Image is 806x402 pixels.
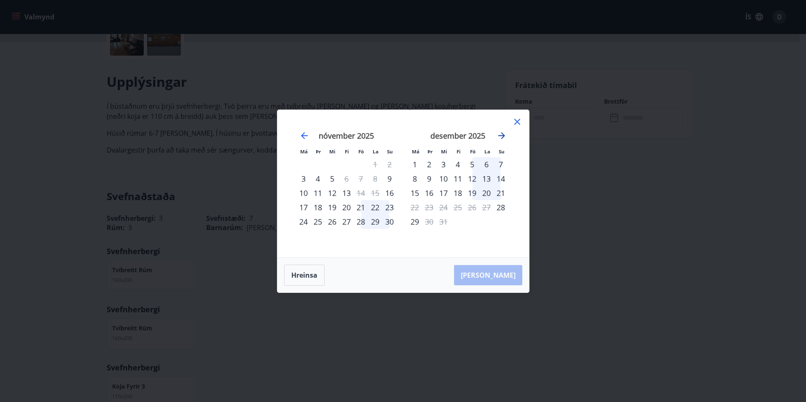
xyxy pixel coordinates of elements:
[299,131,309,141] div: Move backward to switch to the previous month.
[296,186,311,200] td: Choose mánudagur, 10. nóvember 2025 as your check-in date. It’s available.
[354,200,368,214] td: Choose föstudagur, 21. nóvember 2025 as your check-in date. It’s available.
[339,200,354,214] div: 20
[311,214,325,229] div: 25
[422,214,436,229] div: Aðeins útritun í boði
[339,214,354,229] td: Choose fimmtudagur, 27. nóvember 2025 as your check-in date. It’s available.
[479,157,494,172] div: 6
[465,200,479,214] td: Not available. föstudagur, 26. desember 2025
[358,148,364,155] small: Fö
[339,172,354,186] td: Not available. fimmtudagur, 6. nóvember 2025
[339,186,354,200] td: Choose fimmtudagur, 13. nóvember 2025 as your check-in date. It’s available.
[479,172,494,186] td: Choose laugardagur, 13. desember 2025 as your check-in date. It’s available.
[465,172,479,186] div: 12
[382,200,397,214] div: 23
[451,157,465,172] td: Choose fimmtudagur, 4. desember 2025 as your check-in date. It’s available.
[368,200,382,214] td: Choose laugardagur, 22. nóvember 2025 as your check-in date. It’s available.
[436,157,451,172] div: 3
[427,148,433,155] small: Þr
[368,157,382,172] td: Not available. laugardagur, 1. nóvember 2025
[436,200,451,214] td: Not available. miðvikudagur, 24. desember 2025
[494,172,508,186] td: Choose sunnudagur, 14. desember 2025 as your check-in date. It’s available.
[368,186,382,200] td: Not available. laugardagur, 15. nóvember 2025
[422,186,436,200] div: 16
[422,200,436,214] td: Not available. þriðjudagur, 23. desember 2025
[368,214,382,229] td: Choose laugardagur, 29. nóvember 2025 as your check-in date. It’s available.
[382,172,397,186] td: Choose sunnudagur, 9. nóvember 2025 as your check-in date. It’s available.
[422,172,436,186] td: Choose þriðjudagur, 9. desember 2025 as your check-in date. It’s available.
[484,148,490,155] small: La
[382,186,397,200] td: Choose sunnudagur, 16. nóvember 2025 as your check-in date. It’s available.
[296,200,311,214] td: Choose mánudagur, 17. nóvember 2025 as your check-in date. It’s available.
[387,148,393,155] small: Su
[311,200,325,214] td: Choose þriðjudagur, 18. nóvember 2025 as your check-in date. It’s available.
[408,200,422,214] td: Not available. mánudagur, 22. desember 2025
[296,172,311,186] div: Aðeins innritun í boði
[382,157,397,172] td: Not available. sunnudagur, 2. nóvember 2025
[494,186,508,200] div: 21
[451,172,465,186] div: 11
[494,172,508,186] div: 14
[311,172,325,186] td: Choose þriðjudagur, 4. nóvember 2025 as your check-in date. It’s available.
[354,186,368,200] div: Aðeins útritun í boði
[325,200,339,214] div: 19
[325,200,339,214] td: Choose miðvikudagur, 19. nóvember 2025 as your check-in date. It’s available.
[457,148,461,155] small: Fi
[368,200,382,214] div: 22
[479,200,494,214] td: Not available. laugardagur, 27. desember 2025
[354,200,368,214] div: 21
[296,186,311,200] div: 10
[479,172,494,186] div: 13
[382,172,397,186] div: Aðeins innritun í boði
[465,172,479,186] td: Choose föstudagur, 12. desember 2025 as your check-in date. It’s available.
[422,186,436,200] td: Choose þriðjudagur, 16. desember 2025 as your check-in date. It’s available.
[284,265,325,286] button: Hreinsa
[311,186,325,200] div: 11
[408,172,422,186] td: Choose mánudagur, 8. desember 2025 as your check-in date. It’s available.
[354,214,368,229] div: 28
[296,172,311,186] td: Choose mánudagur, 3. nóvember 2025 as your check-in date. It’s available.
[311,172,325,186] div: 4
[311,214,325,229] td: Choose þriðjudagur, 25. nóvember 2025 as your check-in date. It’s available.
[339,214,354,229] div: 27
[479,186,494,200] div: 20
[479,157,494,172] td: Choose laugardagur, 6. desember 2025 as your check-in date. It’s available.
[494,157,508,172] div: 7
[339,186,354,200] div: 13
[494,186,508,200] td: Choose sunnudagur, 21. desember 2025 as your check-in date. It’s available.
[325,214,339,229] div: 26
[408,157,422,172] div: 1
[451,200,465,214] td: Not available. fimmtudagur, 25. desember 2025
[465,186,479,200] div: 19
[430,131,485,141] strong: desember 2025
[339,200,354,214] td: Choose fimmtudagur, 20. nóvember 2025 as your check-in date. It’s available.
[325,214,339,229] td: Choose miðvikudagur, 26. nóvember 2025 as your check-in date. It’s available.
[451,186,465,200] div: 18
[436,172,451,186] div: 10
[354,214,368,229] td: Choose föstudagur, 28. nóvember 2025 as your check-in date. It’s available.
[311,200,325,214] div: 18
[311,186,325,200] td: Choose þriðjudagur, 11. nóvember 2025 as your check-in date. It’s available.
[325,186,339,200] div: 12
[316,148,321,155] small: Þr
[412,148,419,155] small: Má
[465,157,479,172] td: Choose föstudagur, 5. desember 2025 as your check-in date. It’s available.
[382,186,397,200] div: Aðeins innritun í boði
[465,157,479,172] div: 5
[354,172,368,186] td: Not available. föstudagur, 7. nóvember 2025
[368,214,382,229] div: 29
[422,172,436,186] div: 9
[408,214,422,229] td: Choose mánudagur, 29. desember 2025 as your check-in date. It’s available.
[382,214,397,229] td: Choose sunnudagur, 30. nóvember 2025 as your check-in date. It’s available.
[296,214,311,229] div: 24
[408,186,422,200] td: Choose mánudagur, 15. desember 2025 as your check-in date. It’s available.
[408,186,422,200] div: 15
[382,214,397,229] div: 30
[354,186,368,200] td: Not available. föstudagur, 14. nóvember 2025
[325,186,339,200] td: Choose miðvikudagur, 12. nóvember 2025 as your check-in date. It’s available.
[368,172,382,186] td: Not available. laugardagur, 8. nóvember 2025
[479,186,494,200] td: Choose laugardagur, 20. desember 2025 as your check-in date. It’s available.
[319,131,374,141] strong: nóvember 2025
[451,157,465,172] div: 4
[499,148,505,155] small: Su
[296,214,311,229] td: Choose mánudagur, 24. nóvember 2025 as your check-in date. It’s available.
